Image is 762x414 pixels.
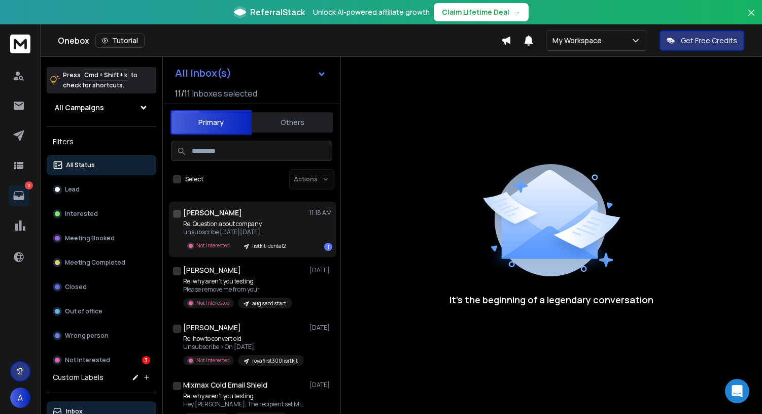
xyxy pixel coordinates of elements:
[196,357,230,364] p: Not Interested
[65,307,102,315] p: Out of office
[196,299,230,307] p: Not Interested
[660,30,744,51] button: Get Free Credits
[47,350,156,370] button: Not Interested3
[10,388,30,408] button: A
[65,259,125,267] p: Meeting Completed
[681,36,737,46] p: Get Free Credits
[725,379,749,403] div: Open Intercom Messenger
[53,372,103,383] h3: Custom Labels
[183,277,292,285] p: Re: why aren't you testing
[47,326,156,346] button: Wrong person
[95,34,145,48] button: Tutorial
[65,283,87,291] p: Closed
[167,63,334,83] button: All Inbox(s)
[250,6,305,18] span: ReferralStack
[309,266,332,274] p: [DATE]
[65,332,109,340] p: Wrong person
[183,380,267,390] h1: Mixmax Cold Email Shield
[65,356,110,364] p: Not Interested
[183,392,305,400] p: Re: why aren't you testing
[183,220,292,228] p: Re: Question about company
[66,161,95,169] p: All Status
[47,228,156,248] button: Meeting Booked
[183,343,304,351] p: Unsubscribe > On [DATE],
[183,228,292,236] p: unsubscribe [DATE][DATE],
[47,277,156,297] button: Closed
[47,301,156,322] button: Out of office
[58,34,501,48] div: Onebox
[183,265,241,275] h1: [PERSON_NAME]
[309,324,332,332] p: [DATE]
[434,3,529,21] button: Claim Lifetime Deal→
[185,175,203,183] label: Select
[63,70,137,90] p: Press to check for shortcuts.
[65,210,98,218] p: Interested
[324,243,332,251] div: 1
[183,323,241,333] h1: [PERSON_NAME]
[449,293,653,307] p: It’s the beginning of a legendary conversation
[142,356,150,364] div: 3
[183,335,304,343] p: Re: how to convert old
[175,68,231,78] h1: All Inbox(s)
[83,69,129,81] span: Cmd + Shift + k
[183,208,242,218] h1: [PERSON_NAME]
[47,155,156,175] button: All Status
[309,209,332,217] p: 11:18 AM
[309,381,332,389] p: [DATE]
[175,87,190,100] span: 11 / 11
[170,110,252,135] button: Primary
[47,135,156,149] h3: Filters
[252,242,286,250] p: listkit-dental2
[55,103,104,113] h1: All Campaigns
[745,6,758,30] button: Close banner
[47,252,156,273] button: Meeting Completed
[252,300,286,307] p: aug send start
[47,204,156,224] button: Interested
[252,111,333,134] button: Others
[47,179,156,200] button: Lead
[9,185,29,206] a: 3
[252,357,298,365] p: royafirst300lisrtkit
[47,98,156,118] button: All Campaigns
[65,234,115,242] p: Meeting Booked
[552,36,606,46] p: My Workspace
[65,185,80,194] p: Lead
[183,285,292,294] p: Please remove me from your
[183,400,305,408] p: Hey [PERSON_NAME], The recipient set Mixmax
[313,7,430,17] p: Unlock AI-powered affiliate growth
[513,7,521,17] span: →
[192,87,257,100] h3: Inboxes selected
[196,242,230,249] p: Not Interested
[25,181,33,189] p: 3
